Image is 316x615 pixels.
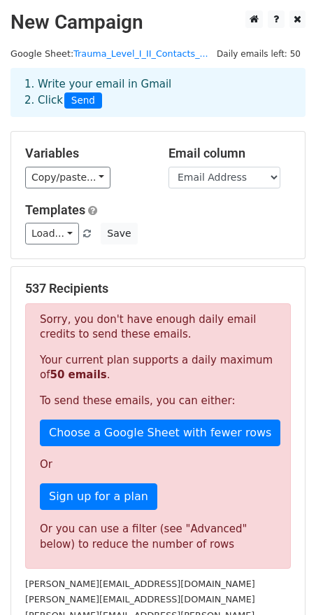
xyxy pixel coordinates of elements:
[10,48,208,59] small: Google Sheet:
[212,48,306,59] a: Daily emails left: 50
[101,223,137,244] button: Save
[212,46,306,62] span: Daily emails left: 50
[40,483,157,510] a: Sign up for a plan
[10,11,306,34] h2: New Campaign
[50,368,106,381] strong: 50 emails
[14,76,302,109] div: 1. Write your email in Gmail 2. Click
[40,312,276,342] p: Sorry, you don't have enough daily email credits to send these emails.
[64,92,102,109] span: Send
[25,281,291,296] h5: 537 Recipients
[25,146,148,161] h5: Variables
[40,420,280,446] a: Choose a Google Sheet with fewer rows
[40,457,276,472] p: Or
[168,146,291,161] h5: Email column
[25,202,85,217] a: Templates
[73,48,208,59] a: Trauma_Level_I_II_Contacts_...
[40,521,276,553] div: Or you can use a filter (see "Advanced" below) to reduce the number of rows
[25,167,110,188] a: Copy/paste...
[246,548,316,615] iframe: Chat Widget
[40,394,276,408] p: To send these emails, you can either:
[40,353,276,382] p: Your current plan supports a daily maximum of .
[25,579,255,589] small: [PERSON_NAME][EMAIL_ADDRESS][DOMAIN_NAME]
[25,594,255,604] small: [PERSON_NAME][EMAIL_ADDRESS][DOMAIN_NAME]
[25,223,79,244] a: Load...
